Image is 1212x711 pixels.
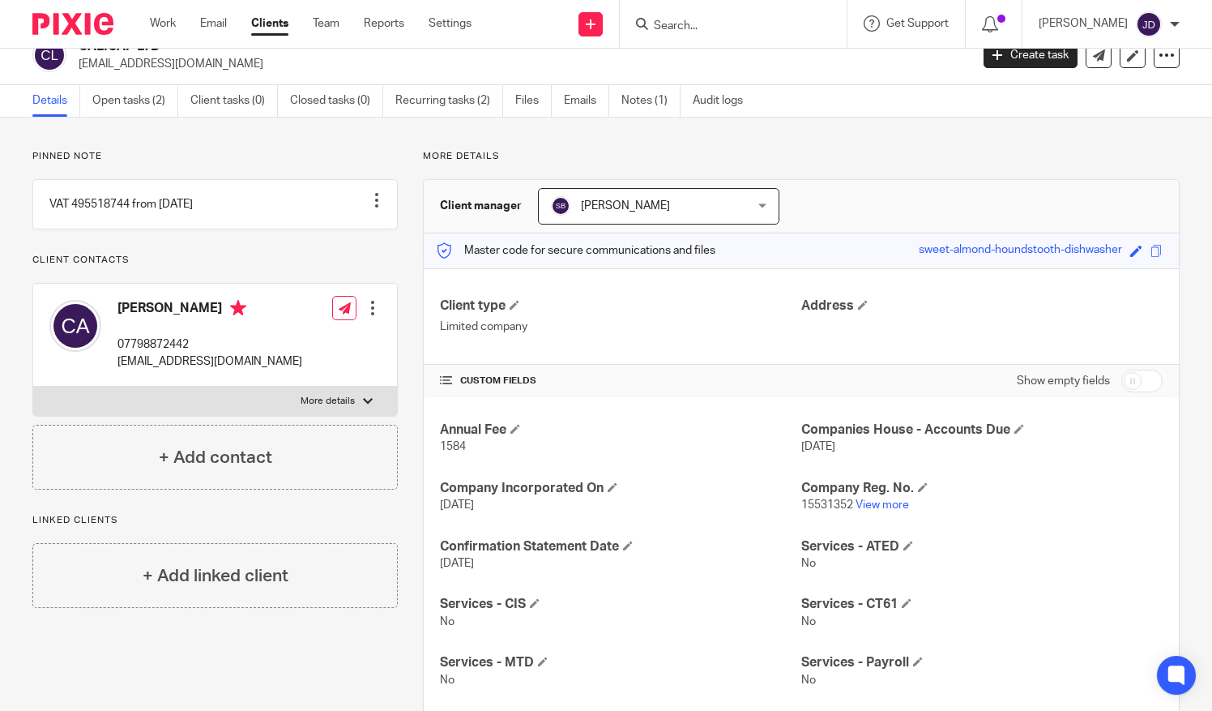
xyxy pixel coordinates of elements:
p: Pinned note [32,150,398,163]
a: Files [515,85,552,117]
a: Work [150,15,176,32]
h4: [PERSON_NAME] [117,300,302,320]
a: Emails [564,85,609,117]
span: 15531352 [801,499,853,511]
a: Closed tasks (0) [290,85,383,117]
i: Primary [230,300,246,316]
h4: Confirmation Statement Date [440,538,801,555]
h4: Company Reg. No. [801,480,1163,497]
p: [EMAIL_ADDRESS][DOMAIN_NAME] [79,56,959,72]
a: Reports [364,15,404,32]
a: Audit logs [693,85,755,117]
h4: + Add contact [159,445,272,470]
h3: Client manager [440,198,522,214]
h4: Address [801,298,1163,315]
span: No [801,616,816,627]
h4: Annual Fee [440,422,801,439]
a: View more [856,499,909,511]
p: Linked clients [32,514,398,527]
span: No [801,675,816,686]
img: svg%3E [49,300,101,352]
p: More details [423,150,1180,163]
a: Clients [251,15,288,32]
a: Team [313,15,339,32]
p: 07798872442 [117,336,302,353]
span: No [440,616,454,627]
h4: Company Incorporated On [440,480,801,497]
span: No [801,558,816,569]
a: Settings [429,15,472,32]
h4: Companies House - Accounts Due [801,422,1163,439]
p: [PERSON_NAME] [1039,15,1128,32]
h4: Client type [440,298,801,315]
p: Master code for secure communications and files [436,242,715,259]
a: Create task [984,42,1078,68]
img: Pixie [32,13,113,35]
div: sweet-almond-houndstooth-dishwasher [919,242,1122,260]
span: [PERSON_NAME] [581,200,670,212]
input: Search [652,19,798,34]
a: Recurring tasks (2) [395,85,503,117]
a: Open tasks (2) [92,85,178,117]
label: Show empty fields [1017,373,1110,389]
img: svg%3E [32,38,66,72]
h4: Services - CT61 [801,596,1163,613]
img: svg%3E [551,196,570,216]
h4: Services - Payroll [801,654,1163,671]
p: Client contacts [32,254,398,267]
span: [DATE] [440,558,474,569]
span: Get Support [886,18,949,29]
p: [EMAIL_ADDRESS][DOMAIN_NAME] [117,353,302,370]
span: [DATE] [801,441,835,452]
span: 1584 [440,441,466,452]
a: Notes (1) [621,85,681,117]
span: [DATE] [440,499,474,511]
a: Email [200,15,227,32]
span: No [440,675,454,686]
img: svg%3E [1136,11,1162,37]
h4: + Add linked client [143,563,288,589]
p: Limited company [440,319,801,335]
h4: Services - CIS [440,596,801,613]
a: Details [32,85,80,117]
h4: Services - ATED [801,538,1163,555]
p: More details [301,395,355,408]
a: Client tasks (0) [190,85,278,117]
h4: Services - MTD [440,654,801,671]
h4: CUSTOM FIELDS [440,375,801,388]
